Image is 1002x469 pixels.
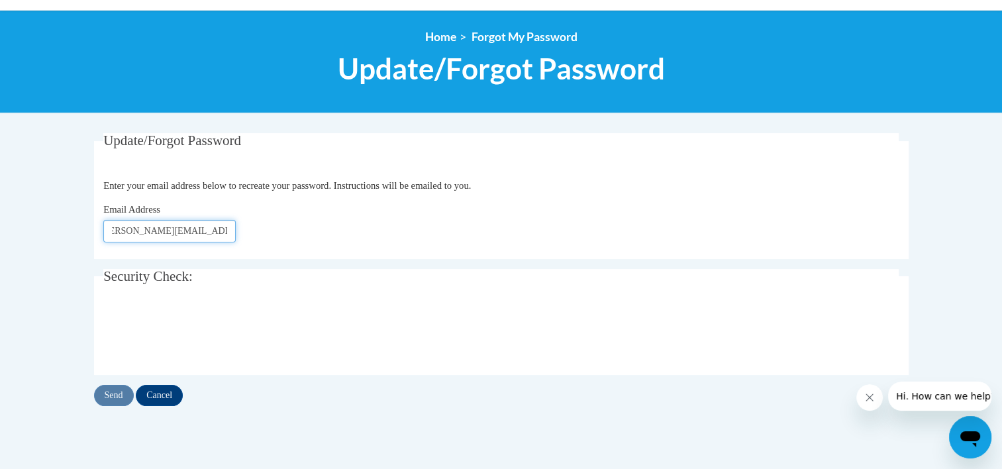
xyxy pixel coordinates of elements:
span: Update/Forgot Password [338,51,665,86]
span: Hi. How can we help? [8,9,107,20]
iframe: Button to launch messaging window [949,416,991,458]
span: Security Check: [103,268,193,284]
iframe: Close message [856,384,883,411]
iframe: Message from company [888,382,991,411]
span: Enter your email address below to recreate your password. Instructions will be emailed to you. [103,180,471,191]
span: Forgot My Password [472,30,577,44]
iframe: reCAPTCHA [103,307,305,358]
a: Home [425,30,456,44]
span: Email Address [103,204,160,215]
input: Cancel [136,385,183,406]
input: Email [103,220,236,242]
span: Update/Forgot Password [103,132,241,148]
